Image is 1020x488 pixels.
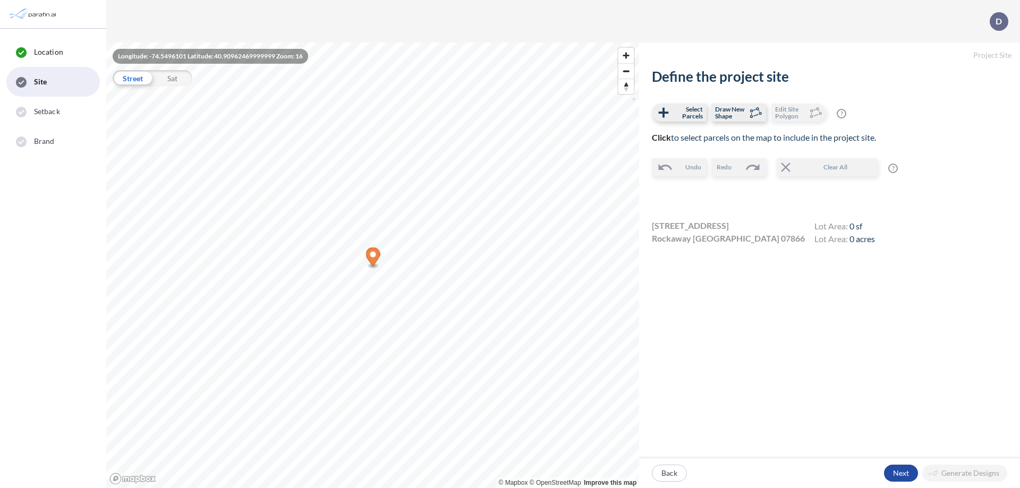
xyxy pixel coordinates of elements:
[109,473,156,485] a: Mapbox homepage
[884,465,918,482] button: Next
[499,479,528,486] a: Mapbox
[8,4,59,24] img: Parafin
[639,42,1020,69] h5: Project Site
[152,70,192,86] div: Sat
[106,42,639,488] canvas: Map
[717,162,732,172] span: Redo
[584,479,636,486] a: Improve this map
[618,48,634,63] button: Zoom in
[652,132,876,142] span: to select parcels on the map to include in the project site.
[685,162,701,172] span: Undo
[652,132,671,142] b: Click
[661,468,677,478] p: Back
[715,106,746,119] span: Draw New Shape
[837,109,846,118] span: ?
[652,219,729,232] span: [STREET_ADDRESS]
[34,76,47,87] span: Site
[652,232,805,245] span: Rockaway [GEOGRAPHIC_DATA] 07866
[366,247,380,269] div: Map marker
[618,63,634,79] button: Zoom out
[814,221,875,234] h4: Lot Area:
[34,47,63,57] span: Location
[618,79,634,94] button: Reset bearing to north
[530,479,581,486] a: OpenStreetMap
[671,106,703,119] span: Select Parcels
[711,158,766,176] button: Redo
[618,64,634,79] span: Zoom out
[996,16,1002,26] p: D
[652,465,687,482] button: Back
[113,70,152,86] div: Street
[34,106,60,117] span: Setback
[775,106,806,119] span: Edit Site Polygon
[893,468,909,478] p: Next
[777,158,878,176] button: Clear All
[34,136,55,147] span: Brand
[652,69,1007,85] h2: Define the project site
[652,158,707,176] button: Undo
[888,164,898,173] span: ?
[113,49,308,64] div: Longitude: -74.5496101 Latitude: 40.90962469999999 Zoom: 16
[814,234,875,246] h4: Lot Area:
[849,234,875,244] span: 0 acres
[794,162,877,172] span: Clear All
[849,221,862,231] span: 0 sf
